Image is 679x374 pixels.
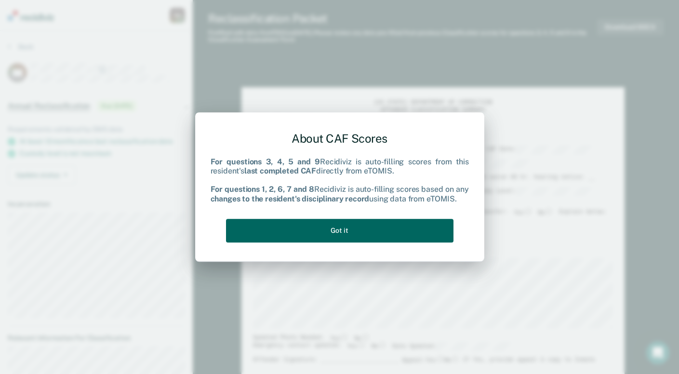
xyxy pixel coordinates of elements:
[211,185,314,194] b: For questions 1, 2, 6, 7 and 8
[211,124,469,153] div: About CAF Scores
[226,219,453,242] button: Got it
[244,166,316,175] b: last completed CAF
[211,194,370,203] b: changes to the resident's disciplinary record
[211,157,320,166] b: For questions 3, 4, 5 and 9
[211,157,469,203] div: Recidiviz is auto-filling scores from this resident's directly from eTOMIS. Recidiviz is auto-fil...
